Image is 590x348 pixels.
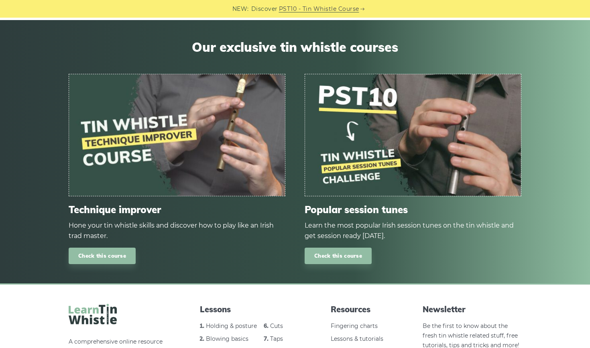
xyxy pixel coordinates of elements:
[69,204,285,216] span: Technique improver
[69,74,285,196] img: tin-whistle-course
[69,248,136,264] a: Check this course
[305,220,521,241] div: Learn the most popular Irish session tunes on the tin whistle and get session ready [DATE].
[279,4,359,14] a: PST10 - Tin Whistle Course
[423,304,521,315] span: Newsletter
[270,335,283,342] a: Taps
[270,322,283,330] a: Cuts
[206,322,257,330] a: Holding & posture
[305,204,521,216] span: Popular session tunes
[200,304,299,315] span: Lessons
[305,248,372,264] a: Check this course
[331,335,383,342] a: Lessons & tutorials
[69,304,117,324] img: LearnTinWhistle.com
[251,4,278,14] span: Discover
[331,304,390,315] span: Resources
[69,220,285,241] div: Hone your tin whistle skills and discover how to play like an Irish trad master.
[232,4,249,14] span: NEW:
[69,39,521,55] span: Our exclusive tin whistle courses
[331,322,378,330] a: Fingering charts
[206,335,248,342] a: Blowing basics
